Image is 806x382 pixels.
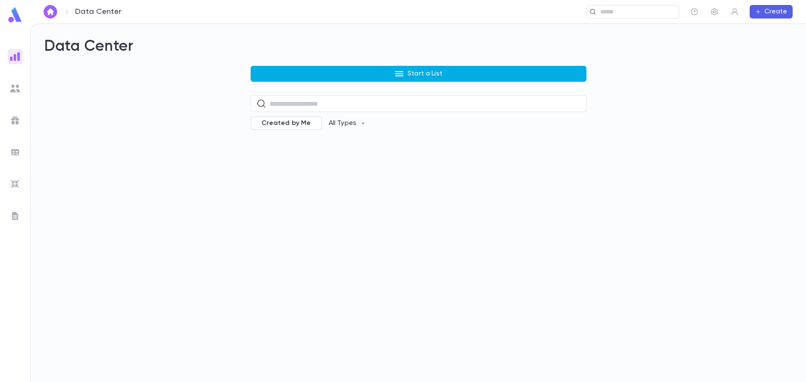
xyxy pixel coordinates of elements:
span: Created by Me [256,119,316,127]
button: All Types [322,115,373,131]
img: students_grey.60c7aba0da46da39d6d829b817ac14fc.svg [10,83,20,94]
div: Created by Me [251,117,322,130]
img: home_white.a664292cf8c1dea59945f0da9f25487c.svg [45,8,55,15]
img: logo [7,7,24,23]
h2: Data Center [44,37,793,56]
img: batches_grey.339ca447c9d9533ef1741baa751efc33.svg [10,147,20,157]
button: Create [750,5,793,18]
p: Start a List [408,70,442,78]
button: Start a List [251,66,586,82]
img: campaigns_grey.99e729a5f7ee94e3726e6486bddda8f1.svg [10,115,20,125]
p: All Types [329,119,356,127]
img: letters_grey.7941b92b52307dd3b8a917253454ce1c.svg [10,211,20,221]
p: Data Center [75,7,121,16]
img: reports_gradient.dbe2566a39951672bc459a78b45e2f92.svg [10,52,20,62]
img: imports_grey.530a8a0e642e233f2baf0ef88e8c9fcb.svg [10,179,20,189]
